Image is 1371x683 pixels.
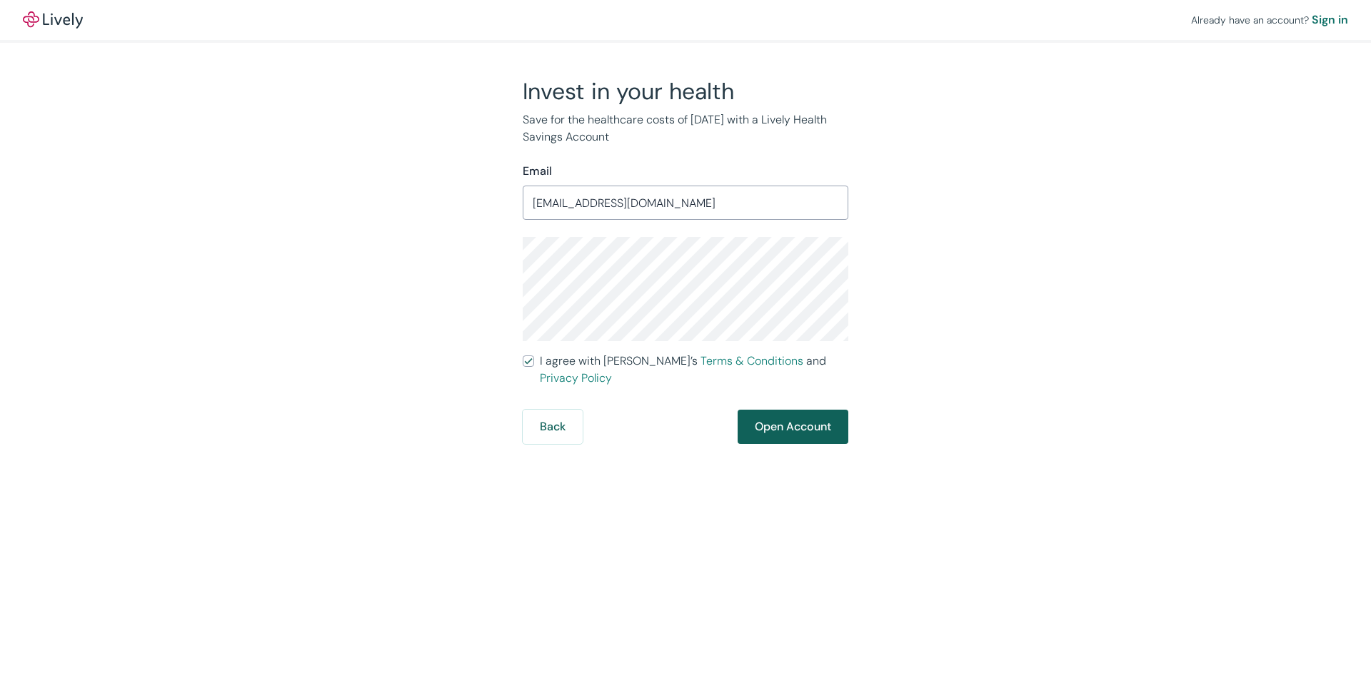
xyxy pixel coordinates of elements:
a: Sign in [1312,11,1348,29]
a: Terms & Conditions [700,353,803,368]
p: Save for the healthcare costs of [DATE] with a Lively Health Savings Account [523,111,848,146]
a: LivelyLively [23,11,83,29]
h2: Invest in your health [523,77,848,106]
img: Lively [23,11,83,29]
button: Back [523,410,583,444]
div: Already have an account? [1191,11,1348,29]
a: Privacy Policy [540,370,612,385]
span: I agree with [PERSON_NAME]’s and [540,353,848,387]
button: Open Account [738,410,848,444]
label: Email [523,163,552,180]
